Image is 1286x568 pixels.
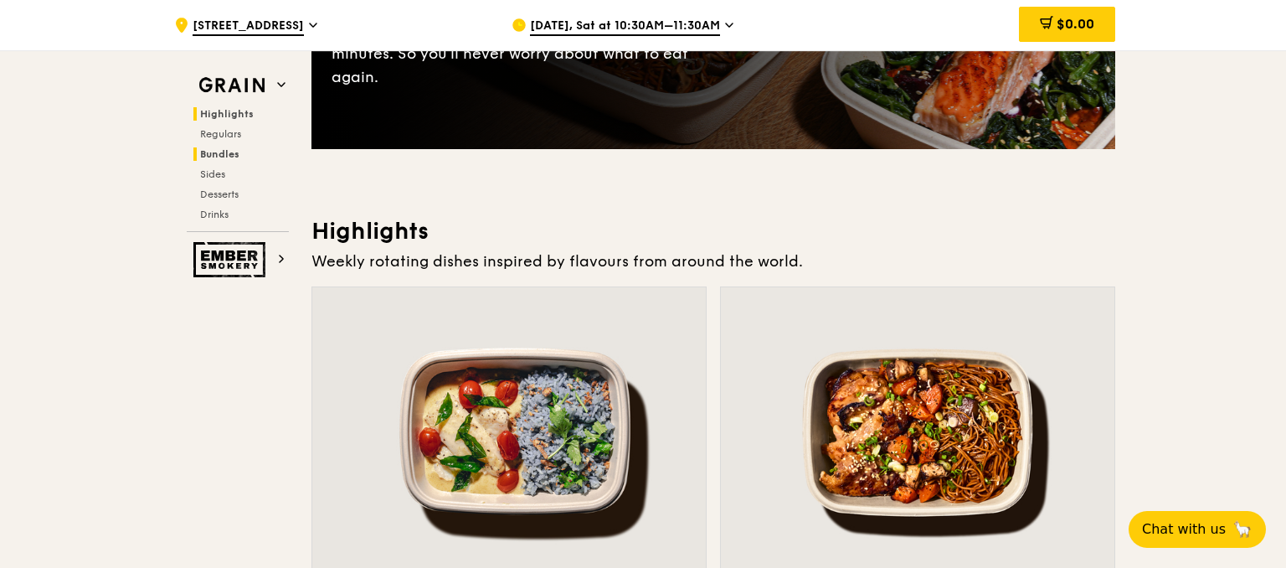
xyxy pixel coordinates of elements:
[1232,519,1253,540] span: 🦙
[200,209,229,220] span: Drinks
[200,168,225,180] span: Sides
[311,216,1115,246] h3: Highlights
[1142,519,1226,540] span: Chat with us
[1129,511,1266,548] button: Chat with us🦙
[193,242,270,277] img: Ember Smokery web logo
[200,188,239,200] span: Desserts
[1057,16,1094,32] span: $0.00
[200,148,239,160] span: Bundles
[200,108,254,120] span: Highlights
[530,18,720,36] span: [DATE], Sat at 10:30AM–11:30AM
[193,18,304,36] span: [STREET_ADDRESS]
[193,70,270,101] img: Grain web logo
[200,128,241,140] span: Regulars
[311,250,1115,273] div: Weekly rotating dishes inspired by flavours from around the world.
